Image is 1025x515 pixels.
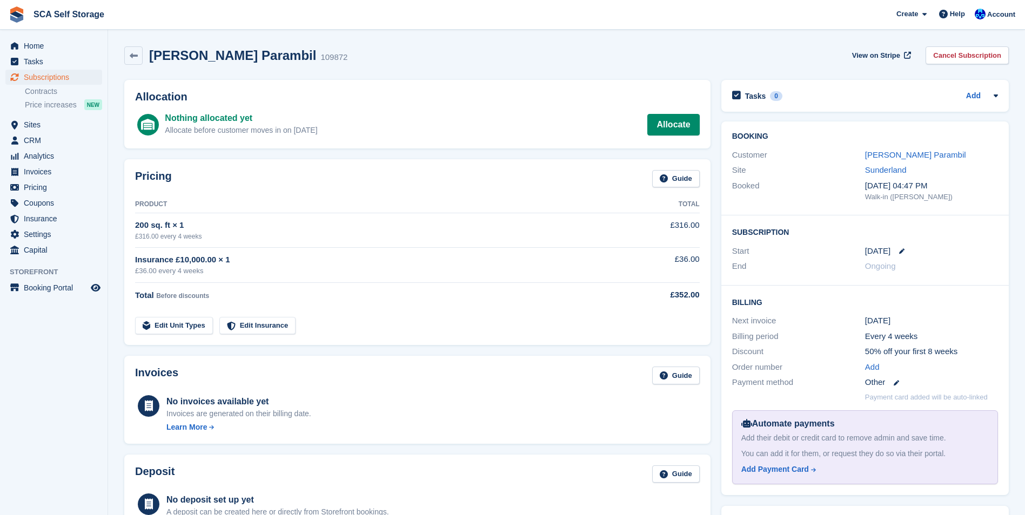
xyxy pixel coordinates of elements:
img: stora-icon-8386f47178a22dfd0bd8f6a31ec36ba5ce8667c1dd55bd0f319d3a0aa187defe.svg [9,6,25,23]
a: menu [5,195,102,211]
span: Home [24,38,89,53]
div: Discount [732,345,865,358]
a: menu [5,164,102,179]
a: SCA Self Storage [29,5,109,23]
div: £316.00 every 4 weeks [135,232,612,241]
p: Payment card added will be auto-linked [865,392,988,403]
div: End [732,260,865,273]
a: menu [5,227,102,242]
div: Add Payment Card [741,464,809,475]
div: Invoices are generated on their billing date. [166,408,311,419]
td: £36.00 [612,247,699,282]
a: menu [5,242,102,257]
span: Insurance [24,211,89,226]
a: menu [5,133,102,148]
h2: Booking [732,132,998,141]
div: Booked [732,180,865,202]
span: Help [950,9,965,19]
a: Learn More [166,422,311,433]
a: menu [5,280,102,295]
div: 50% off your first 8 weeks [865,345,998,358]
span: Analytics [24,148,89,164]
div: NEW [84,99,102,110]
span: CRM [24,133,89,148]
span: Total [135,290,154,300]
th: Total [612,196,699,213]
a: Preview store [89,281,102,294]
a: Allocate [647,114,699,135]
a: Cancel Subscription [926,46,1009,64]
div: Every 4 weeks [865,330,998,343]
a: menu [5,38,102,53]
a: Contracts [25,86,102,97]
div: Site [732,164,865,177]
div: Other [865,376,998,389]
h2: Deposit [135,465,175,483]
div: Payment method [732,376,865,389]
div: Walk-in ([PERSON_NAME]) [865,192,998,202]
h2: Billing [732,296,998,307]
div: [DATE] 04:47 PM [865,180,998,192]
span: View on Stripe [852,50,900,61]
div: No deposit set up yet [166,493,389,506]
a: menu [5,70,102,85]
span: Ongoing [865,261,896,270]
a: Add [966,90,981,103]
div: Learn More [166,422,207,433]
span: Storefront [10,267,108,277]
span: Coupons [24,195,89,211]
span: Account [987,9,1015,20]
a: Guide [652,367,700,384]
div: £352.00 [612,289,699,301]
div: You can add it for them, or request they do so via their portal. [741,448,989,459]
h2: Invoices [135,367,178,384]
div: Allocate before customer moves in on [DATE] [165,125,317,136]
h2: Pricing [135,170,172,188]
span: Booking Portal [24,280,89,295]
div: Nothing allocated yet [165,112,317,125]
span: Create [896,9,918,19]
div: 0 [770,91,782,101]
a: Price increases NEW [25,99,102,111]
img: Kelly Neesham [975,9,986,19]
div: No invoices available yet [166,395,311,408]
h2: Allocation [135,91,700,103]
div: [DATE] [865,315,998,327]
a: Sunderland [865,165,907,174]
a: Edit Unit Types [135,317,213,335]
a: menu [5,54,102,69]
div: 200 sq. ft × 1 [135,219,612,232]
h2: Subscription [732,226,998,237]
div: Next invoice [732,315,865,327]
span: Capital [24,242,89,257]
span: Tasks [24,54,89,69]
span: Subscriptions [24,70,89,85]
div: Start [732,245,865,257]
div: Order number [732,361,865,374]
h2: [PERSON_NAME] Parambil [149,48,316,63]
div: Billing period [732,330,865,343]
a: menu [5,117,102,132]
div: 109872 [320,51,347,64]
span: Before discounts [156,292,209,300]
a: menu [5,148,102,164]
a: Add Payment Card [741,464,984,475]
div: Insurance £10,000.00 × 1 [135,254,612,266]
a: Edit Insurance [219,317,296,335]
a: menu [5,211,102,226]
a: View on Stripe [848,46,913,64]
a: [PERSON_NAME] Parambil [865,150,966,159]
th: Product [135,196,612,213]
span: Pricing [24,180,89,195]
td: £316.00 [612,213,699,247]
a: Guide [652,170,700,188]
span: Price increases [25,100,77,110]
h2: Tasks [745,91,766,101]
div: £36.00 every 4 weeks [135,266,612,276]
span: Invoices [24,164,89,179]
time: 2025-10-23 00:00:00 UTC [865,245,890,257]
div: Customer [732,149,865,161]
a: menu [5,180,102,195]
span: Sites [24,117,89,132]
div: Automate payments [741,417,989,430]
